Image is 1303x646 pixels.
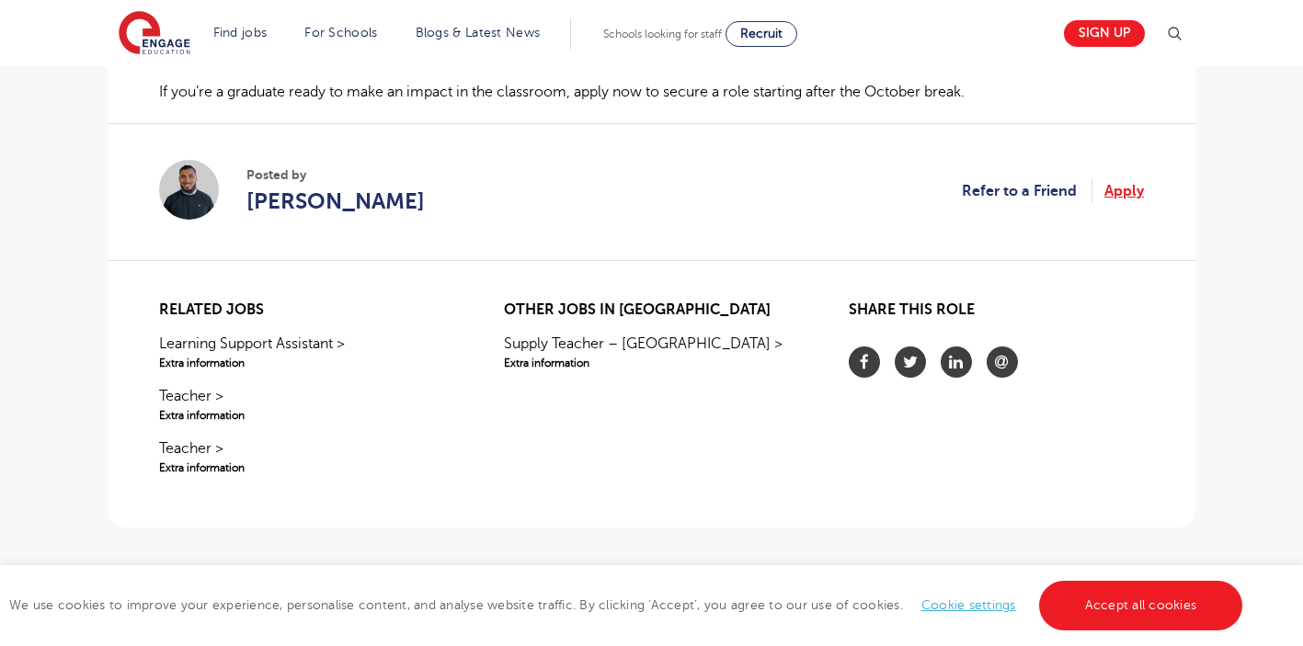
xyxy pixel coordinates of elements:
[1104,179,1144,203] a: Apply
[159,333,454,371] a: Learning Support Assistant >Extra information
[504,301,799,319] h2: Other jobs in [GEOGRAPHIC_DATA]
[603,28,722,40] span: Schools looking for staff
[504,333,799,371] a: Supply Teacher – [GEOGRAPHIC_DATA] >Extra information
[246,185,425,218] a: [PERSON_NAME]
[849,301,1144,328] h2: Share this role
[1039,581,1243,630] a: Accept all cookies
[159,437,454,476] a: Teacher >Extra information
[159,355,454,371] span: Extra information
[1064,20,1145,47] a: Sign up
[9,598,1247,612] span: We use cookies to improve your experience, personalise content, and analyse website traffic. By c...
[159,407,454,424] span: Extra information
[213,26,268,40] a: Find jobs
[304,26,377,40] a: For Schools
[504,355,799,371] span: Extra information
[726,21,797,47] a: Recruit
[246,165,425,185] span: Posted by
[119,11,190,57] img: Engage Education
[159,301,454,319] h2: Related jobs
[159,385,454,424] a: Teacher >Extra information
[740,27,783,40] span: Recruit
[962,179,1092,203] a: Refer to a Friend
[921,598,1016,612] a: Cookie settings
[159,459,454,476] span: Extra information
[159,80,1144,104] p: If you’re a graduate ready to make an impact in the classroom, apply now to secure a role startin...
[416,26,541,40] a: Blogs & Latest News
